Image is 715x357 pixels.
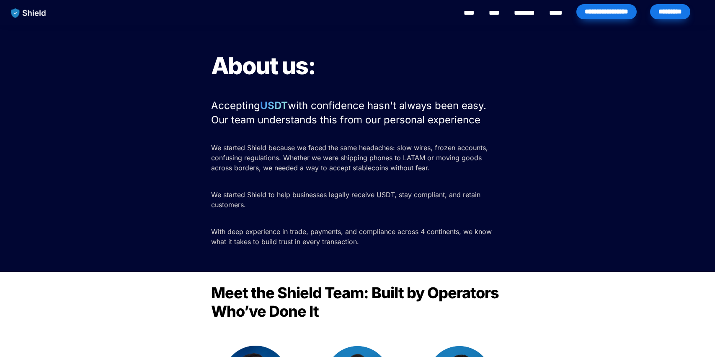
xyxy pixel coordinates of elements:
[211,52,315,80] span: About us:
[211,99,489,126] span: with confidence hasn't always been easy. Our team understands this from our personal experience
[7,4,50,22] img: website logo
[211,190,483,209] span: We started Shield to help businesses legally receive USDT, stay compliant, and retain customers.
[211,227,494,246] span: With deep experience in trade, payments, and compliance across 4 continents, we know what it take...
[211,143,490,172] span: We started Shield because we faced the same headaches: slow wires, frozen accounts, confusing reg...
[260,99,288,112] strong: USDT
[211,284,502,321] span: Meet the Shield Team: Built by Operators Who’ve Done It
[211,99,260,112] span: Accepting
